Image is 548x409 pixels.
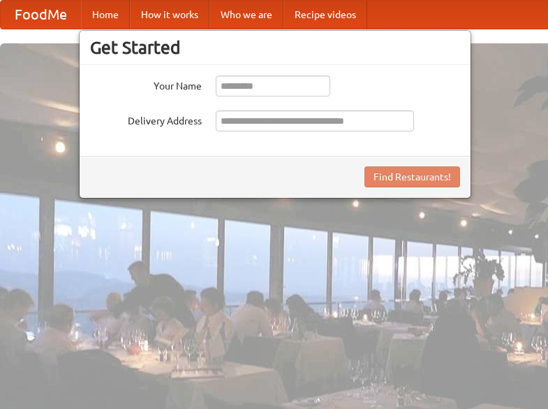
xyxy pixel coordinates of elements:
[90,110,202,128] label: Delivery Address
[364,166,460,187] button: Find Restaurants!
[209,1,283,29] a: Who we are
[1,1,81,29] a: FoodMe
[130,1,209,29] a: How it works
[90,76,202,93] label: Your Name
[283,1,367,29] a: Recipe videos
[81,1,130,29] a: Home
[90,37,460,58] h3: Get Started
